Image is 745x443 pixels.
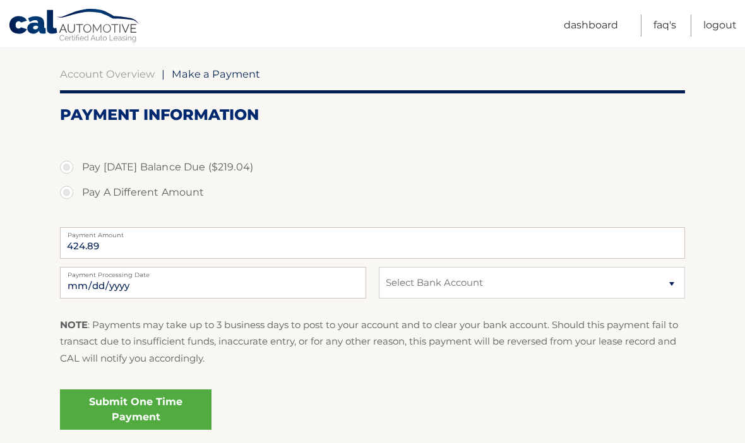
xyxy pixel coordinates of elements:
a: Account Overview [60,68,155,80]
span: Make a Payment [172,68,260,80]
p: : Payments may take up to 3 business days to post to your account and to clear your bank account.... [60,317,685,367]
strong: NOTE [60,319,88,331]
a: Logout [703,15,737,37]
label: Payment Processing Date [60,267,366,277]
a: Submit One Time Payment [60,389,212,430]
a: FAQ's [653,15,676,37]
a: Dashboard [564,15,618,37]
input: Payment Amount [60,227,685,259]
span: | [162,68,165,80]
a: Cal Automotive [8,8,141,45]
label: Pay A Different Amount [60,180,685,205]
h2: Payment Information [60,105,685,124]
label: Payment Amount [60,227,685,237]
input: Payment Date [60,267,366,298]
label: Pay [DATE] Balance Due ($219.04) [60,155,685,180]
